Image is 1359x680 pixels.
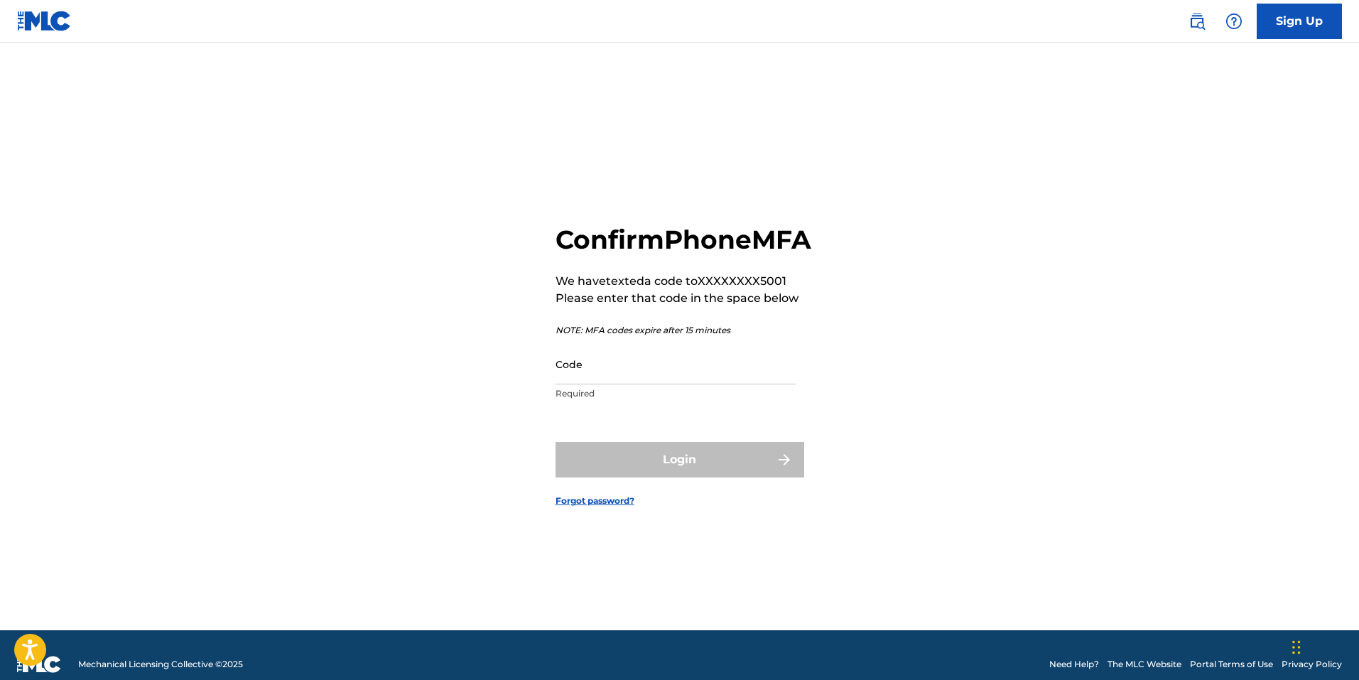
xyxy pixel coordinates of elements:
[556,387,796,400] p: Required
[556,324,811,337] p: NOTE: MFA codes expire after 15 minutes
[1225,13,1242,30] img: help
[556,224,811,256] h2: Confirm Phone MFA
[1049,658,1099,671] a: Need Help?
[1108,658,1181,671] a: The MLC Website
[17,11,72,31] img: MLC Logo
[17,656,61,673] img: logo
[1292,626,1301,669] div: Drag
[1288,612,1359,680] iframe: Chat Widget
[78,658,243,671] span: Mechanical Licensing Collective © 2025
[1282,658,1342,671] a: Privacy Policy
[556,495,634,507] a: Forgot password?
[1257,4,1342,39] a: Sign Up
[1189,13,1206,30] img: search
[1183,7,1211,36] a: Public Search
[1190,658,1273,671] a: Portal Terms of Use
[1220,7,1248,36] div: Help
[556,290,811,307] p: Please enter that code in the space below
[556,273,811,290] p: We have texted a code to XXXXXXXX5001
